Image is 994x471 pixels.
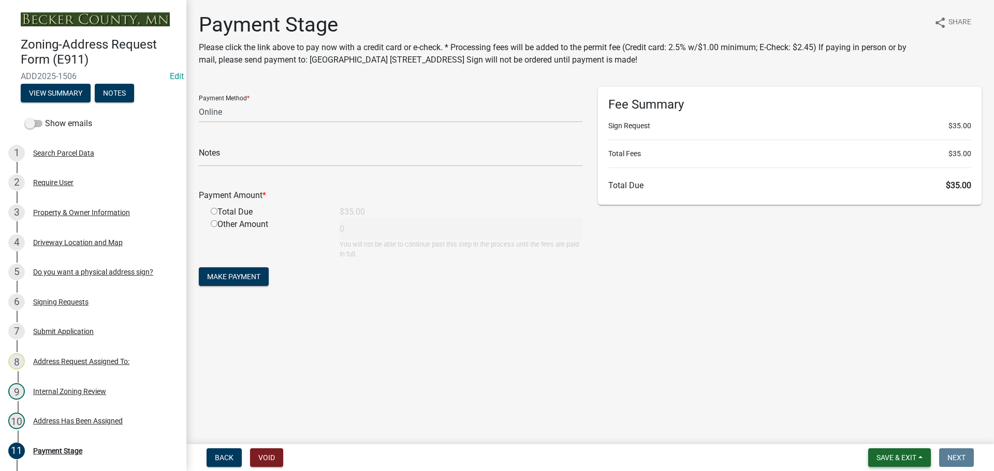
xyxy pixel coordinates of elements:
[170,71,184,81] a: Edit
[8,294,25,310] div: 6
[95,89,134,98] wm-modal-confirm: Notes
[250,448,283,467] button: Void
[8,383,25,400] div: 9
[33,179,74,186] div: Require User
[33,328,94,335] div: Submit Application
[8,323,25,340] div: 7
[8,145,25,161] div: 1
[868,448,931,467] button: Save & Exit
[170,71,184,81] wm-modal-confirm: Edit Application Number
[947,453,966,462] span: Next
[8,204,25,221] div: 3
[33,417,123,424] div: Address Has Been Assigned
[215,453,233,462] span: Back
[33,388,106,395] div: Internal Zoning Review
[934,17,946,29] i: share
[191,189,590,202] div: Payment Amount
[948,148,971,159] span: $35.00
[95,84,134,102] button: Notes
[33,149,94,157] div: Search Parcel Data
[21,89,91,98] wm-modal-confirm: Summary
[33,358,129,365] div: Address Request Assigned To:
[203,218,332,259] div: Other Amount
[199,267,269,286] button: Make Payment
[608,180,971,190] h6: Total Due
[21,71,166,81] span: ADD2025-1506
[8,234,25,251] div: 4
[608,148,971,159] li: Total Fees
[948,120,971,131] span: $35.00
[21,12,170,26] img: Becker County, Minnesota
[21,84,91,102] button: View Summary
[8,443,25,459] div: 11
[25,117,92,130] label: Show emails
[207,448,242,467] button: Back
[207,272,260,281] span: Make Payment
[608,120,971,131] li: Sign Request
[33,268,153,276] div: Do you want a physical address sign?
[8,174,25,191] div: 2
[33,447,82,454] div: Payment Stage
[33,298,89,306] div: Signing Requests
[876,453,916,462] span: Save & Exit
[8,353,25,370] div: 8
[946,180,971,190] span: $35.00
[948,17,971,29] span: Share
[33,209,130,216] div: Property & Owner Information
[21,37,178,67] h4: Zoning-Address Request Form (E911)
[926,12,980,33] button: shareShare
[8,264,25,280] div: 5
[8,413,25,429] div: 10
[203,206,332,218] div: Total Due
[608,97,971,112] h6: Fee Summary
[33,239,123,246] div: Driveway Location and Map
[199,12,926,37] h1: Payment Stage
[199,41,926,66] p: Please click the link above to pay now with a credit card or e-check. * Processing fees will be a...
[939,448,974,467] button: Next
